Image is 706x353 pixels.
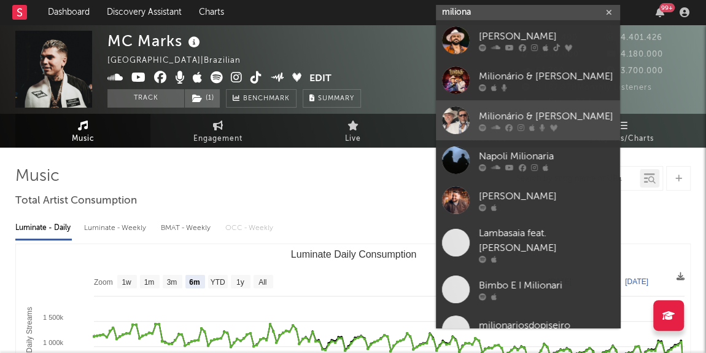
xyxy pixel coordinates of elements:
[556,114,691,148] a: Playlists/Charts
[659,3,675,12] div: 99 +
[593,132,654,146] span: Playlists/Charts
[144,278,155,287] text: 1m
[625,277,648,286] text: [DATE]
[421,114,556,148] a: Audience
[318,95,354,102] span: Summary
[479,109,614,124] div: Milionário & [PERSON_NAME]
[167,278,177,287] text: 3m
[94,278,113,287] text: Zoom
[436,20,620,60] a: [PERSON_NAME]
[479,226,614,256] div: Lambasaia feat. [PERSON_NAME]
[185,89,220,108] button: (1)
[285,114,421,148] a: Live
[243,92,290,106] span: Benchmark
[656,7,664,17] button: 99+
[211,278,225,287] text: YTD
[436,100,620,140] a: Milionário & [PERSON_NAME]
[345,132,361,146] span: Live
[479,30,614,44] div: [PERSON_NAME]
[436,180,620,220] a: [PERSON_NAME]
[122,278,131,287] text: 1w
[436,309,620,349] a: milionariosdopiseiro
[15,114,150,148] a: Music
[291,249,417,260] text: Luminate Daily Consumption
[258,278,266,287] text: All
[309,71,332,87] button: Edit
[161,218,213,239] div: BMAT - Weekly
[15,194,137,208] span: Total Artist Consumption
[479,149,614,164] div: Napoli Milionaria
[607,50,663,58] span: 4.180.000
[479,279,614,293] div: Bimbo E I Milionari
[436,269,620,309] a: Bimbo E I Milionari
[43,314,64,321] text: 1 500k
[107,31,203,51] div: MC Marks
[303,89,361,108] button: Summary
[107,54,255,68] div: [GEOGRAPHIC_DATA] | Brazilian
[226,89,297,108] a: Benchmark
[607,34,662,42] span: 4.401.426
[236,278,244,287] text: 1y
[72,132,95,146] span: Music
[436,5,620,20] input: Search for artists
[436,60,620,100] a: Milionário & [PERSON_NAME]
[193,132,242,146] span: Engagement
[184,89,220,108] span: ( 1 )
[84,218,149,239] div: Luminate - Weekly
[150,114,285,148] a: Engagement
[15,218,72,239] div: Luminate - Daily
[479,319,614,333] div: milionariosdopiseiro
[189,278,200,287] text: 6m
[436,220,620,269] a: Lambasaia feat. [PERSON_NAME]
[479,69,614,84] div: Milionário & [PERSON_NAME]
[436,140,620,180] a: Napoli Milionaria
[607,67,663,75] span: 3.700.000
[107,89,184,108] button: Track
[479,189,614,204] div: [PERSON_NAME]
[43,339,64,346] text: 1 000k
